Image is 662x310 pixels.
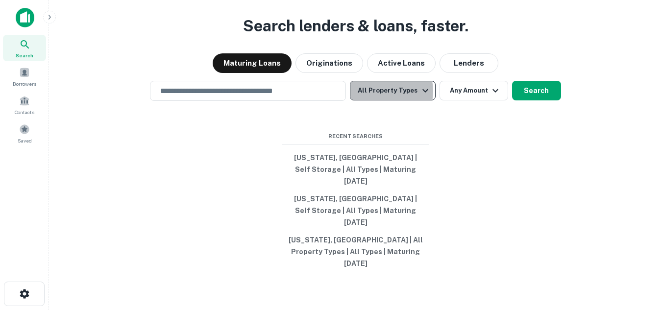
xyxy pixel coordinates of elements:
span: Borrowers [13,80,36,88]
span: Saved [18,137,32,144]
button: Lenders [440,53,498,73]
span: Recent Searches [282,132,429,141]
a: Saved [3,120,46,146]
a: Borrowers [3,63,46,90]
button: All Property Types [350,81,435,100]
span: Contacts [15,108,34,116]
a: Search [3,35,46,61]
img: capitalize-icon.png [16,8,34,27]
h3: Search lenders & loans, faster. [243,14,468,38]
a: Contacts [3,92,46,118]
button: [US_STATE], [GEOGRAPHIC_DATA] | Self Storage | All Types | Maturing [DATE] [282,149,429,190]
button: [US_STATE], [GEOGRAPHIC_DATA] | All Property Types | All Types | Maturing [DATE] [282,231,429,272]
button: Active Loans [367,53,436,73]
button: Maturing Loans [213,53,292,73]
button: Any Amount [440,81,508,100]
iframe: Chat Widget [613,232,662,279]
button: Search [512,81,561,100]
button: [US_STATE], [GEOGRAPHIC_DATA] | Self Storage | All Types | Maturing [DATE] [282,190,429,231]
button: Originations [295,53,363,73]
span: Search [16,51,33,59]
